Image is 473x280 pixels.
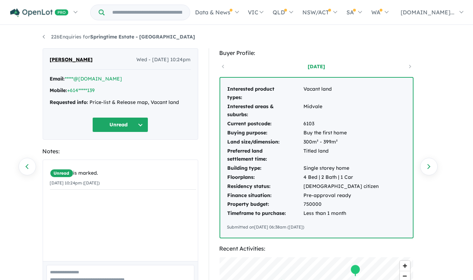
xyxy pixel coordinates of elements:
div: Notes: [43,147,198,156]
span: [PERSON_NAME] [50,56,93,64]
td: Interested areas & suburbs: [227,102,303,120]
td: Titled land [303,147,379,164]
td: 300m² - 399m² [303,138,379,147]
div: Submitted on [DATE] 06:38am ([DATE]) [227,224,406,231]
span: Unread [50,169,73,177]
div: is marked. [50,169,196,177]
td: [DEMOGRAPHIC_DATA] citizen [303,182,379,191]
td: Current postcode: [227,119,303,128]
button: Unread [92,117,148,132]
strong: Requested info: [50,99,88,105]
td: 4 Bed | 2 Bath | 1 Car [303,173,379,182]
td: Building type: [227,164,303,173]
td: Preferred land settlement time: [227,147,303,164]
span: Wed - [DATE] 10:24pm [137,56,191,64]
span: [DOMAIN_NAME]... [401,9,454,16]
a: [DATE] [287,63,346,70]
td: Finance situation: [227,191,303,200]
div: Map marker [350,264,360,277]
div: Recent Activities: [220,244,414,253]
td: Midvale [303,102,379,120]
td: Residency status: [227,182,303,191]
td: Buying purpose: [227,128,303,138]
td: Pre-approval ready [303,191,379,200]
button: Zoom in [400,261,410,271]
input: Try estate name, suburb, builder or developer [106,5,188,20]
strong: Email: [50,76,65,82]
div: Price-list & Release map, Vacant land [50,98,191,107]
td: Buy the first home [303,128,379,138]
td: Timeframe to purchase: [227,209,303,218]
td: Interested product types: [227,85,303,102]
td: Single storey home [303,164,379,173]
strong: Mobile: [50,87,67,93]
td: Property budget: [227,200,303,209]
td: Land size/dimension: [227,138,303,147]
strong: Springtime Estate - [GEOGRAPHIC_DATA] [91,34,195,40]
img: Openlot PRO Logo White [10,8,69,17]
td: Vacant land [303,85,379,102]
td: 6103 [303,119,379,128]
a: 226Enquiries forSpringtime Estate - [GEOGRAPHIC_DATA] [43,34,195,40]
small: [DATE] 10:24pm ([DATE]) [50,180,100,185]
nav: breadcrumb [43,33,431,41]
div: Buyer Profile: [220,48,414,58]
td: Floorplans: [227,173,303,182]
td: 750000 [303,200,379,209]
td: Less than 1 month [303,209,379,218]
